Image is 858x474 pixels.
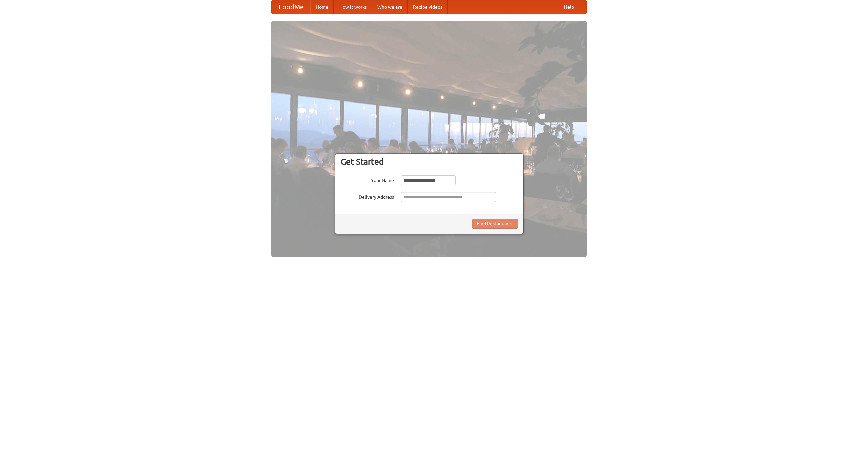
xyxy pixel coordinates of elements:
h3: Get Started [341,157,518,167]
label: Your Name [341,175,394,184]
a: Help [559,0,579,14]
a: FoodMe [272,0,310,14]
button: Find Restaurants! [472,219,518,229]
a: Home [310,0,334,14]
a: Who we are [372,0,408,14]
label: Delivery Address [341,192,394,200]
a: Recipe videos [408,0,448,14]
a: How it works [334,0,372,14]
